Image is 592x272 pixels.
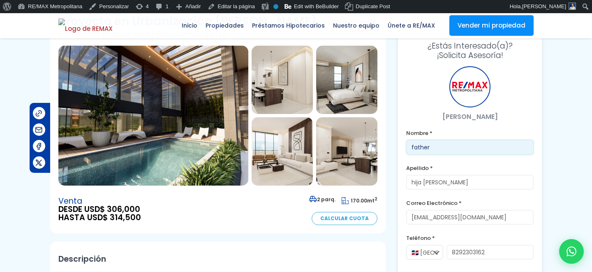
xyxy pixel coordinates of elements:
a: Calcular Cuota [312,212,377,225]
h3: ¡Solicita Asesoría! [406,41,534,60]
img: Proyecto en Urbanización Thomen [252,117,313,186]
span: HASTA USD$ 314,500 [58,214,141,222]
a: RE/MAX Metropolitana [58,13,113,38]
sup: 2 [375,196,377,202]
span: Inicio [178,19,201,32]
span: Únete a RE/MAX [384,19,439,32]
img: Proyecto en Urbanización Thomen [316,46,377,114]
img: Proyecto en Urbanización Thomen [252,46,313,114]
label: Nombre * [406,128,534,138]
span: Propiedades [201,19,248,32]
a: Únete a RE/MAX [384,13,439,38]
h2: Descripción [58,250,377,268]
span: 170.00 [351,197,367,204]
p: [PERSON_NAME] [406,112,534,122]
img: Compartir [35,109,43,118]
span: Venta [58,197,141,205]
img: Compartir [35,142,43,151]
img: Logo de REMAX [58,19,113,33]
input: 123-456-7890 [446,245,534,260]
img: Proyecto en Urbanización Thomen [316,117,377,186]
span: 2 parq. [309,196,335,203]
img: Compartir [35,158,43,167]
a: Préstamos Hipotecarios [248,13,329,38]
span: ¿Estás Interesado(a)? [406,41,534,51]
label: Apellido * [406,163,534,173]
span: DESDE USD$ 306,000 [58,205,141,214]
a: Inicio [178,13,201,38]
label: Correo Electrónico * [406,198,534,208]
a: Nuestro equipo [329,13,384,38]
img: Compartir [35,126,43,134]
a: Vender mi propiedad [449,15,534,36]
label: Teléfono * [406,233,534,243]
span: [PERSON_NAME] [522,3,566,9]
span: Préstamos Hipotecarios [248,19,329,32]
a: Propiedades [201,13,248,38]
div: RE/MAX Metropolitana [449,66,490,107]
img: Proyecto en Urbanización Thomen [58,46,248,186]
span: Nuestro equipo [329,19,384,32]
span: mt [342,197,377,204]
div: No index [273,4,278,9]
